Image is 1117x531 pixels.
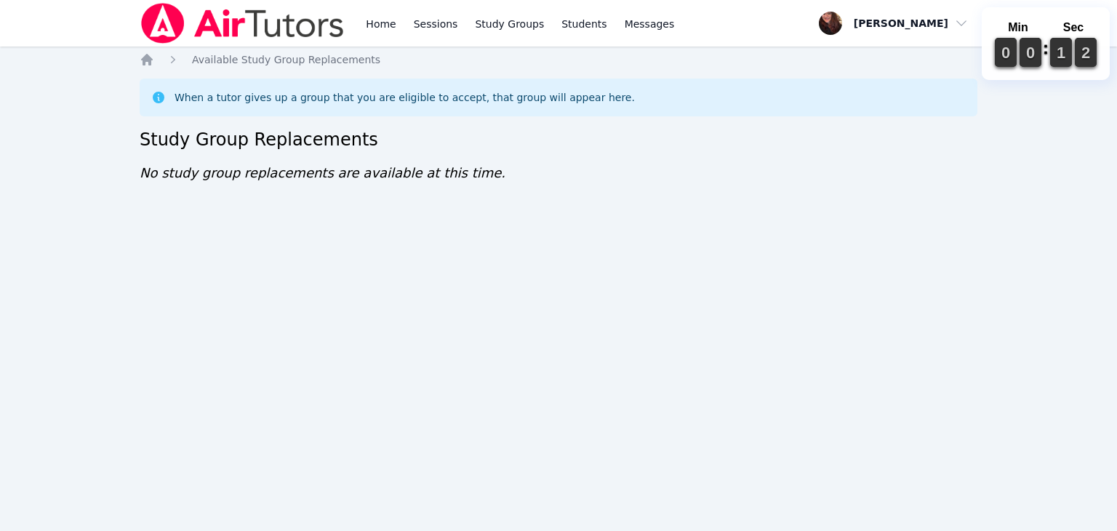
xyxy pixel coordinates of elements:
span: Messages [625,17,675,31]
span: No study group replacements are available at this time. [140,165,505,180]
div: When a tutor gives up a group that you are eligible to accept, that group will appear here. [175,90,635,105]
h2: Study Group Replacements [140,128,977,151]
a: Available Study Group Replacements [192,52,380,67]
nav: Breadcrumb [140,52,977,67]
span: Available Study Group Replacements [192,54,380,65]
img: Air Tutors [140,3,345,44]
